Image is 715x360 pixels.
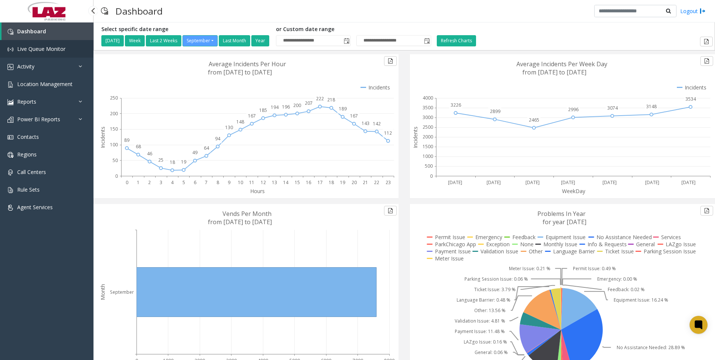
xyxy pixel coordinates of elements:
text: 196 [282,104,290,110]
text: [DATE] [487,179,501,186]
text: 13 [272,179,277,186]
text: 21 [363,179,368,186]
text: Language Barrier: 0.48 % [457,297,510,303]
text: 11 [249,179,254,186]
text: 1000 [423,153,433,159]
text: [DATE] [448,179,462,186]
text: 2899 [490,108,500,115]
text: from [DATE] to [DATE] [208,218,272,226]
text: 18 [170,159,175,165]
text: 0 [430,173,433,179]
text: 142 [373,120,381,127]
text: 222 [316,95,324,102]
span: Location Management [17,80,73,88]
text: 218 [327,97,335,103]
img: 'icon' [7,64,13,70]
text: 100 [110,141,118,148]
text: from [DATE] to [DATE] [522,68,586,76]
text: 167 [248,113,256,119]
text: 167 [350,113,358,119]
text: for year [DATE] [543,218,586,226]
text: 6 [194,179,196,186]
span: Contacts [17,133,39,140]
button: Export to pdf [384,206,397,216]
text: 17 [317,179,323,186]
text: Problems In Year [537,210,586,218]
span: Regions [17,151,37,158]
text: 14 [283,179,289,186]
text: 3000 [423,114,433,120]
text: Permit Issue: 0.49 % [573,265,616,272]
text: September [110,289,134,295]
a: Dashboard [1,22,93,40]
button: Year [251,35,269,46]
text: 22 [374,179,379,186]
span: Reports [17,98,36,105]
text: 46 [147,150,152,157]
img: 'icon' [7,205,13,211]
text: 200 [293,102,301,109]
img: 'icon' [7,29,13,35]
text: 3534 [685,96,696,102]
text: 18 [329,179,334,186]
text: 49 [192,149,197,156]
img: 'icon' [7,187,13,193]
img: 'icon' [7,117,13,123]
text: 194 [271,104,279,110]
text: 4000 [423,95,433,101]
text: 1500 [423,143,433,150]
span: Call Centers [17,168,46,176]
text: No Assistance Needed: 28.89 % [617,344,685,351]
text: 12 [261,179,266,186]
text: 207 [305,100,313,106]
text: Validation Issue: 4.81 % [455,318,505,324]
button: Refresh Charts [437,35,476,46]
span: Activity [17,63,34,70]
span: Dashboard [17,28,46,35]
text: 2000 [423,134,433,140]
button: [DATE] [101,35,124,46]
h5: Select specific date range [101,26,270,33]
text: 7 [205,179,208,186]
text: 185 [259,107,267,113]
text: Ticket Issue: 3.79 % [474,286,516,293]
img: pageIcon [101,2,108,20]
text: Parking Session Issue: 0.06 % [464,276,528,282]
text: 50 [113,157,118,164]
text: 3 [160,179,162,186]
span: Toggle popup [423,36,431,46]
text: 150 [110,126,118,132]
text: 20 [352,179,357,186]
text: 9 [228,179,230,186]
text: 3074 [607,105,618,111]
text: 23 [386,179,391,186]
button: Export to pdf [700,56,713,66]
text: 0 [115,173,118,179]
text: Other: 13.56 % [474,307,506,314]
text: General: 0.06 % [475,349,508,356]
text: 8 [217,179,219,186]
span: Rule Sets [17,186,40,193]
text: 130 [225,124,233,131]
text: 5 [182,179,185,186]
text: 4 [171,179,174,186]
text: 2465 [529,117,539,123]
text: Equipment Issue: 16.24 % [614,297,668,303]
span: Agent Services [17,204,53,211]
button: Week [125,35,145,46]
text: 143 [362,120,369,126]
text: 3226 [451,102,461,108]
text: Average Incidents Per Hour [209,60,286,68]
span: Toggle popup [342,36,350,46]
text: 3148 [646,103,657,110]
img: logout [700,7,706,15]
text: Meter Issue: 0.21 % [509,265,550,272]
text: 10 [238,179,243,186]
span: Live Queue Monitor [17,45,65,52]
button: Export to pdf [700,206,713,216]
text: 1 [137,179,139,186]
text: 112 [384,130,392,136]
text: 0 [126,179,128,186]
text: Incidents [412,126,419,148]
img: 'icon' [7,99,13,105]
